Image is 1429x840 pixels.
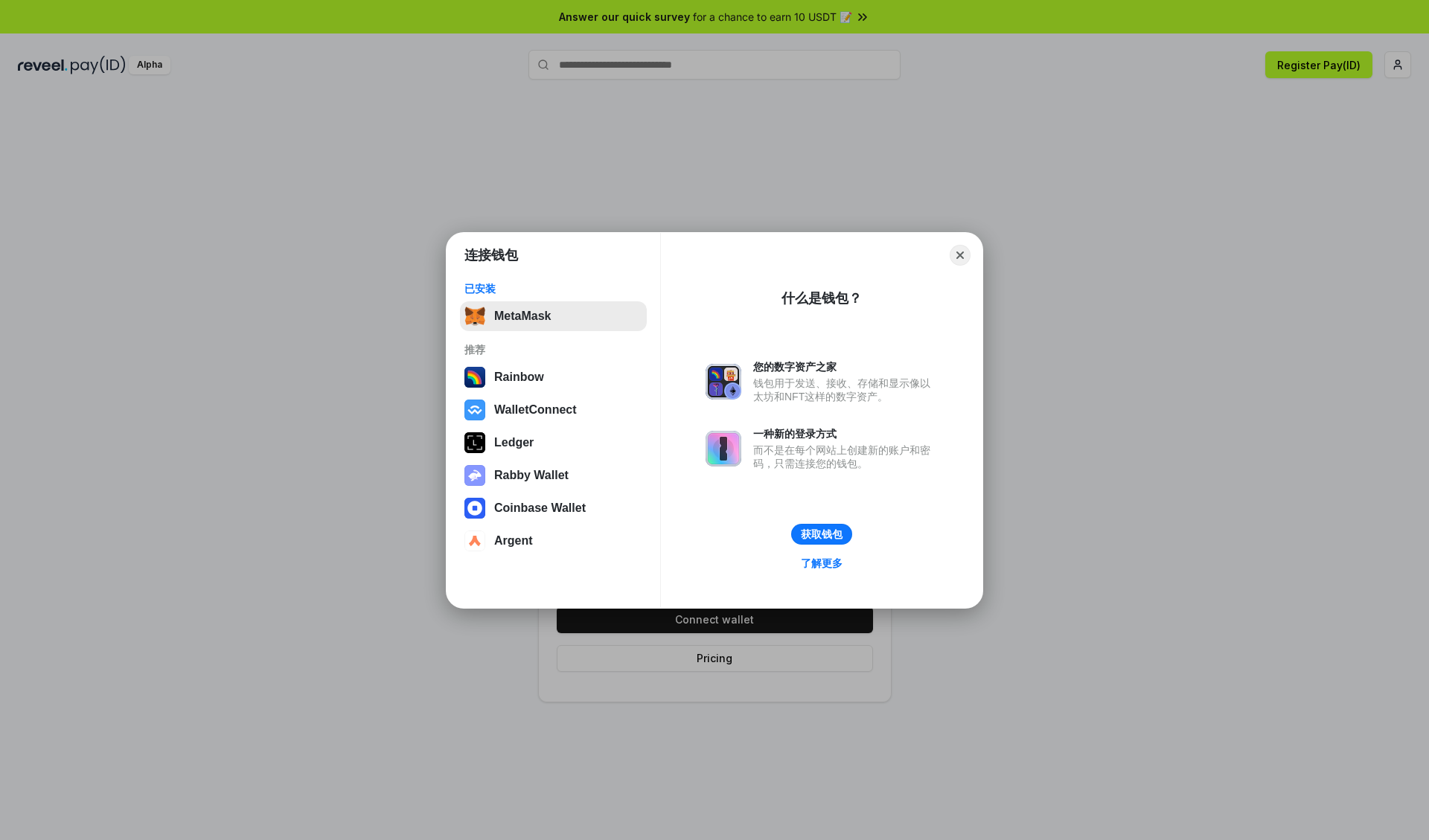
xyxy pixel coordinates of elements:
[781,289,862,307] div: 什么是钱包？
[753,427,938,440] div: 一种新的登录方式
[494,310,551,323] div: MetaMask
[460,362,647,392] button: Rainbow
[950,245,971,266] button: Close
[460,301,647,331] button: MetaMask
[494,403,577,417] div: WalletConnect
[801,557,843,570] div: 了解更多
[464,343,642,356] div: 推荐
[464,367,485,388] img: svg+xml,%3Csvg%20width%3D%22120%22%20height%3D%22120%22%20viewBox%3D%220%200%20120%20120%22%20fil...
[494,501,586,515] div: Coinbase Wallet
[464,465,485,486] img: svg+xml,%3Csvg%20xmlns%3D%22http%3A%2F%2Fwww.w3.org%2F2000%2Fsvg%22%20fill%3D%22none%22%20viewBox...
[792,554,851,573] a: 了解更多
[460,526,647,556] button: Argent
[464,282,642,295] div: 已安装
[706,431,741,467] img: svg+xml,%3Csvg%20xmlns%3D%22http%3A%2F%2Fwww.w3.org%2F2000%2Fsvg%22%20fill%3D%22none%22%20viewBox...
[460,428,647,458] button: Ledger
[464,432,485,453] img: svg+xml,%3Csvg%20xmlns%3D%22http%3A%2F%2Fwww.w3.org%2F2000%2Fsvg%22%20width%3D%2228%22%20height%3...
[791,524,852,545] button: 获取钱包
[460,493,647,523] button: Coinbase Wallet
[753,376,938,403] div: 钱包用于发送、接收、存储和显示像以太坊和NFT这样的数字资产。
[460,395,647,425] button: WalletConnect
[464,306,485,327] img: svg+xml,%3Csvg%20fill%3D%22none%22%20height%3D%2233%22%20viewBox%3D%220%200%2035%2033%22%20width%...
[801,528,843,541] div: 获取钱包
[464,246,518,264] h1: 连接钱包
[753,360,938,373] div: 您的数字资产之家
[464,400,485,420] img: svg+xml,%3Csvg%20width%3D%2228%22%20height%3D%2228%22%20viewBox%3D%220%200%2028%2028%22%20fill%3D...
[706,364,741,400] img: svg+xml,%3Csvg%20xmlns%3D%22http%3A%2F%2Fwww.w3.org%2F2000%2Fsvg%22%20fill%3D%22none%22%20viewBox...
[464,498,485,519] img: svg+xml,%3Csvg%20width%3D%2228%22%20height%3D%2228%22%20viewBox%3D%220%200%2028%2028%22%20fill%3D...
[494,534,533,548] div: Argent
[460,461,647,490] button: Rabby Wallet
[494,469,569,482] div: Rabby Wallet
[464,530,485,551] img: svg+xml,%3Csvg%20width%3D%2228%22%20height%3D%2228%22%20viewBox%3D%220%200%2028%2028%22%20fill%3D...
[753,443,938,470] div: 而不是在每个网站上创建新的账户和密码，只需连接您的钱包。
[494,436,534,449] div: Ledger
[494,371,544,384] div: Rainbow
